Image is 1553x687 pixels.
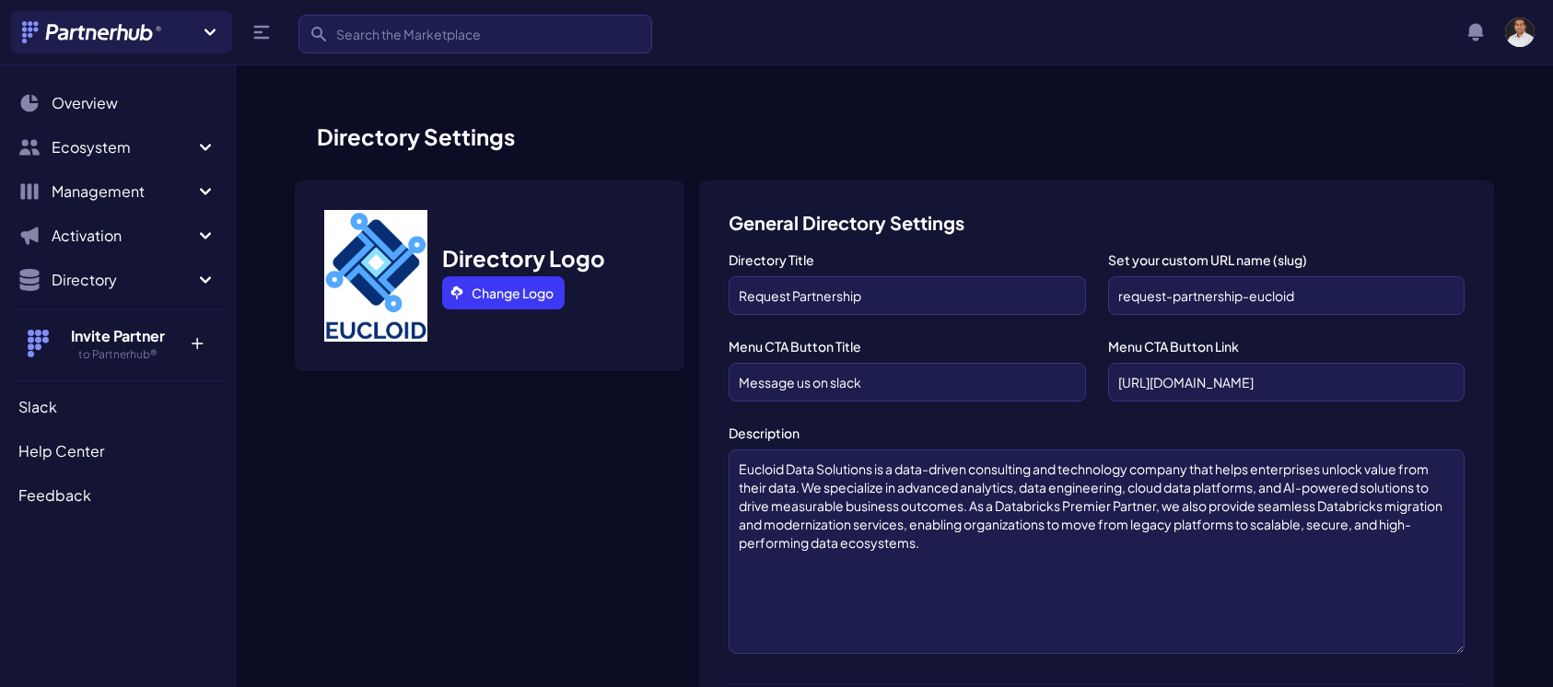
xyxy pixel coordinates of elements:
span: Slack [18,396,57,418]
span: Management [52,180,194,203]
a: Overview [11,85,224,122]
button: Management [11,173,224,210]
h3: General Directory Settings [729,210,1465,236]
a: Feedback [11,477,224,514]
img: Partnerhub® Logo [22,21,163,43]
label: Set your custom URL name (slug) [1108,250,1465,269]
span: Directory [52,269,194,291]
label: Menu CTA Button Link [1108,337,1465,355]
img: user photo [1505,17,1535,47]
label: Directory Title [729,250,1085,269]
textarea: Eucloid Data Solutions is a data-driven consulting and technology company that helps enterprises ... [729,449,1465,654]
a: Change Logo [442,276,565,309]
span: Activation [52,225,194,247]
span: Feedback [18,484,91,507]
input: Partnerhub® Directory [729,276,1085,315]
input: partnerhub-partners [1108,276,1465,315]
span: Ecosystem [52,136,194,158]
h3: Directory Logo [442,243,605,273]
button: Directory [11,262,224,298]
button: Ecosystem [11,129,224,166]
a: Slack [11,389,224,425]
label: Menu CTA Button Title [729,337,1085,355]
img: Jese picture [324,210,427,342]
input: Search the Marketplace [298,15,652,53]
input: Join Us [729,363,1085,402]
h4: Invite Partner [58,325,177,347]
button: Activation [11,217,224,254]
label: Description [729,424,1465,442]
span: Help Center [18,440,104,462]
p: + [177,325,216,355]
span: Overview [52,92,118,114]
button: Invite Partner to Partnerhub® + [11,309,224,377]
a: Help Center [11,433,224,470]
h1: Directory Settings [295,122,1494,151]
h5: to Partnerhub® [58,347,177,362]
input: partnerhub.app/register [1108,363,1465,402]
